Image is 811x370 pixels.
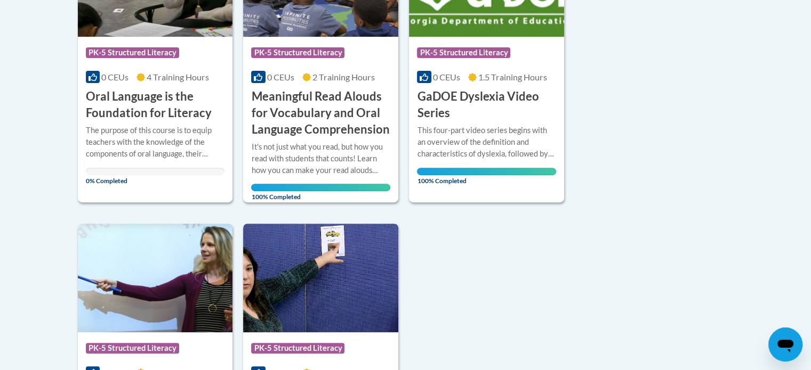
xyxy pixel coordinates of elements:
[86,88,225,121] h3: Oral Language is the Foundation for Literacy
[86,47,179,58] span: PK-5 Structured Literacy
[417,88,556,121] h3: GaDOE Dyslexia Video Series
[417,168,556,185] span: 100% Completed
[417,47,510,58] span: PK-5 Structured Literacy
[86,125,225,160] div: The purpose of this course is to equip teachers with the knowledge of the components of oral lang...
[251,141,390,176] div: It's not just what you read, but how you read with students that counts! Learn how you can make y...
[768,327,802,361] iframe: Button to launch messaging window
[101,72,129,82] span: 0 CEUs
[251,47,344,58] span: PK-5 Structured Literacy
[312,72,375,82] span: 2 Training Hours
[417,168,556,175] div: Your progress
[147,72,209,82] span: 4 Training Hours
[251,88,390,137] h3: Meaningful Read Alouds for Vocabulary and Oral Language Comprehension
[251,184,390,191] div: Your progress
[86,343,179,353] span: PK-5 Structured Literacy
[478,72,547,82] span: 1.5 Training Hours
[433,72,460,82] span: 0 CEUs
[251,184,390,201] span: 100% Completed
[243,224,398,332] img: Course Logo
[78,224,233,332] img: Course Logo
[267,72,294,82] span: 0 CEUs
[251,343,344,353] span: PK-5 Structured Literacy
[417,125,556,160] div: This four-part video series begins with an overview of the definition and characteristics of dysl...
